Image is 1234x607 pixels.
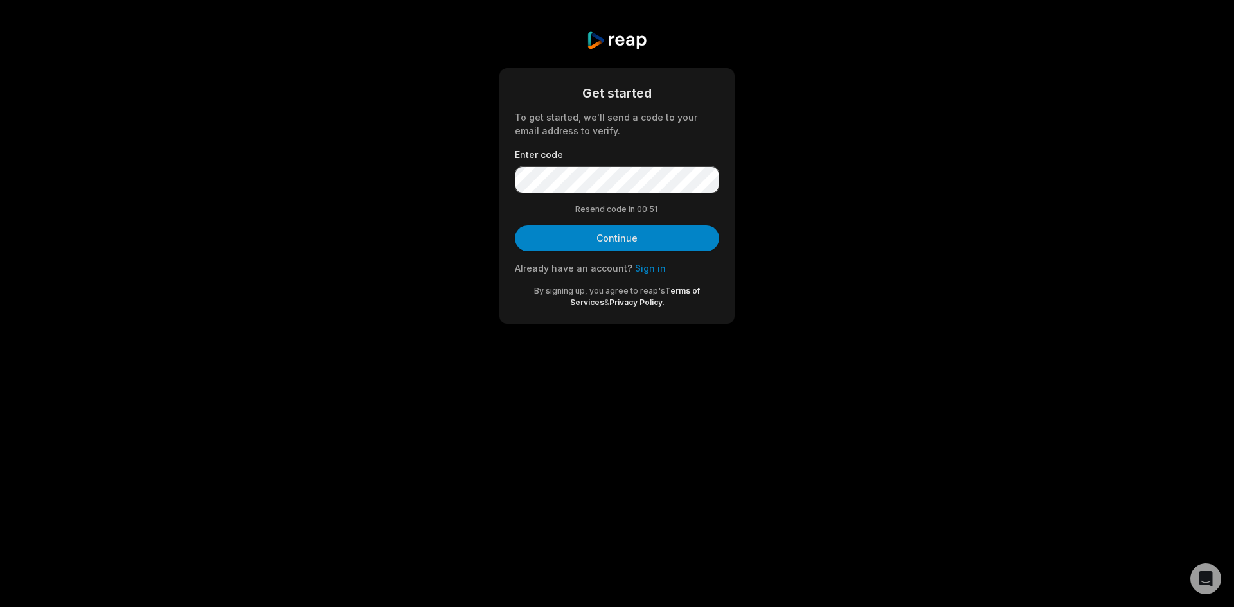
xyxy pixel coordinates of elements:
[1190,563,1221,594] div: Open Intercom Messenger
[635,263,666,274] a: Sign in
[663,297,665,307] span: .
[515,204,719,215] div: Resend code in 00:
[586,31,647,50] img: reap
[515,225,719,251] button: Continue
[515,84,719,103] div: Get started
[515,263,632,274] span: Already have an account?
[570,286,701,307] a: Terms of Services
[609,297,663,307] a: Privacy Policy
[534,286,665,295] span: By signing up, you agree to reap's
[515,110,719,137] div: To get started, we'll send a code to your email address to verify.
[649,204,659,215] span: 51
[515,148,719,161] label: Enter code
[604,297,609,307] span: &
